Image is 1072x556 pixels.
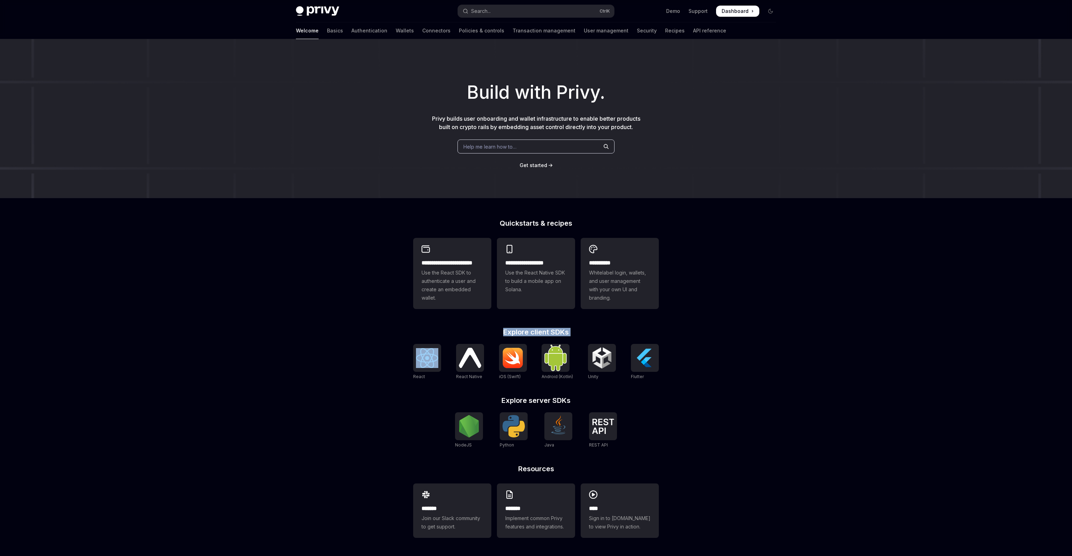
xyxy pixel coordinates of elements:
[542,344,573,380] a: Android (Kotlin)Android (Kotlin)
[413,465,659,472] h2: Resources
[502,347,524,368] img: iOS (Swift)
[455,442,472,448] span: NodeJS
[422,514,483,531] span: Join our Slack community to get support.
[413,220,659,227] h2: Quickstarts & recipes
[665,22,685,39] a: Recipes
[459,348,481,368] img: React Native
[471,7,491,15] div: Search...
[542,374,573,379] span: Android (Kotlin)
[591,347,613,369] img: Unity
[499,374,521,379] span: iOS (Swift)
[500,412,528,449] a: PythonPython
[458,415,480,437] img: NodeJS
[456,344,484,380] a: React NativeReact Native
[413,344,441,380] a: ReactReact
[581,238,659,309] a: **** *****Whitelabel login, wallets, and user management with your own UI and branding.
[588,344,616,380] a: UnityUnity
[666,8,680,15] a: Demo
[634,347,656,369] img: Flutter
[396,22,414,39] a: Wallets
[432,115,640,130] span: Privy builds user onboarding and wallet infrastructure to enable better products built on crypto ...
[584,22,628,39] a: User management
[589,269,650,302] span: Whitelabel login, wallets, and user management with your own UI and branding.
[458,5,614,17] button: Open search
[637,22,657,39] a: Security
[581,483,659,538] a: ****Sign in to [DOMAIN_NAME] to view Privy in action.
[716,6,759,17] a: Dashboard
[600,8,610,14] span: Ctrl K
[589,412,617,449] a: REST APIREST API
[497,238,575,309] a: **** **** **** ***Use the React Native SDK to build a mobile app on Solana.
[631,344,659,380] a: FlutterFlutter
[413,483,491,538] a: **** **Join our Slack community to get support.
[500,442,514,448] span: Python
[296,22,319,39] a: Welcome
[455,412,483,449] a: NodeJSNodeJS
[459,22,504,39] a: Policies & controls
[589,514,650,531] span: Sign in to [DOMAIN_NAME] to view Privy in action.
[547,415,569,437] img: Java
[456,374,482,379] span: React Native
[327,22,343,39] a: Basics
[505,514,567,531] span: Implement common Privy features and integrations.
[413,329,659,336] h2: Explore client SDKs
[505,269,567,294] span: Use the React Native SDK to build a mobile app on Solana.
[589,442,608,448] span: REST API
[413,397,659,404] h2: Explore server SDKs
[11,79,1061,106] h1: Build with Privy.
[513,22,575,39] a: Transaction management
[296,6,339,16] img: dark logo
[722,8,749,15] span: Dashboard
[413,374,425,379] span: React
[502,415,525,437] img: Python
[631,374,644,379] span: Flutter
[520,162,547,168] span: Get started
[592,419,614,434] img: REST API
[765,6,776,17] button: Toggle dark mode
[499,344,527,380] a: iOS (Swift)iOS (Swift)
[520,162,547,169] a: Get started
[463,143,516,150] span: Help me learn how to…
[416,348,438,368] img: React
[688,8,708,15] a: Support
[497,483,575,538] a: **** **Implement common Privy features and integrations.
[544,412,572,449] a: JavaJava
[693,22,726,39] a: API reference
[351,22,387,39] a: Authentication
[422,22,451,39] a: Connectors
[588,374,598,379] span: Unity
[544,442,554,448] span: Java
[422,269,483,302] span: Use the React SDK to authenticate a user and create an embedded wallet.
[544,345,567,371] img: Android (Kotlin)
